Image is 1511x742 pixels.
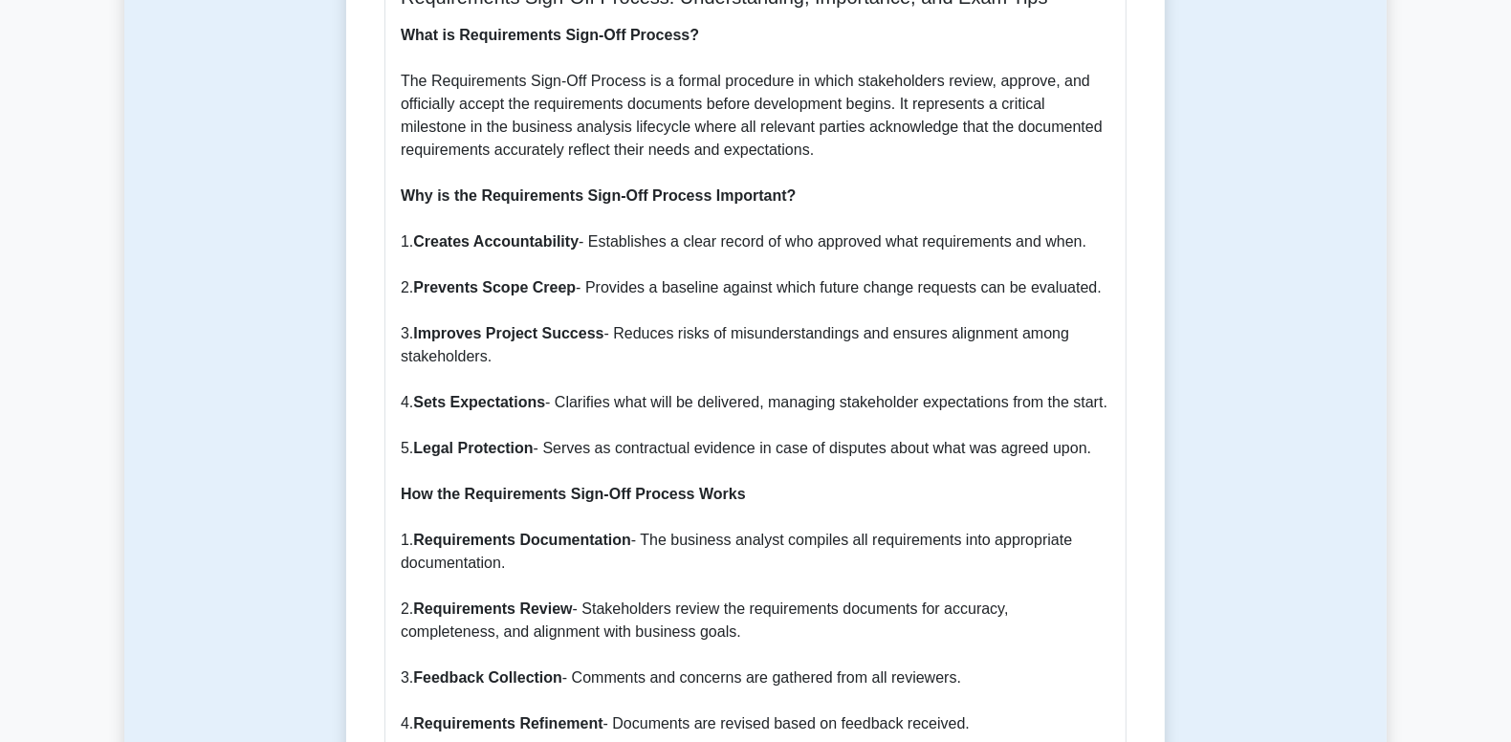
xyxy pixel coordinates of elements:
[413,532,631,548] b: Requirements Documentation
[413,600,572,617] b: Requirements Review
[413,394,545,410] b: Sets Expectations
[401,486,746,502] b: How the Requirements Sign-Off Process Works
[413,279,576,295] b: Prevents Scope Creep
[401,27,699,43] b: What is Requirements Sign-Off Process?
[413,325,603,341] b: Improves Project Success
[413,440,533,456] b: Legal Protection
[413,233,579,250] b: Creates Accountability
[413,715,602,731] b: Requirements Refinement
[401,187,796,204] b: Why is the Requirements Sign-Off Process Important?
[413,669,562,686] b: Feedback Collection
